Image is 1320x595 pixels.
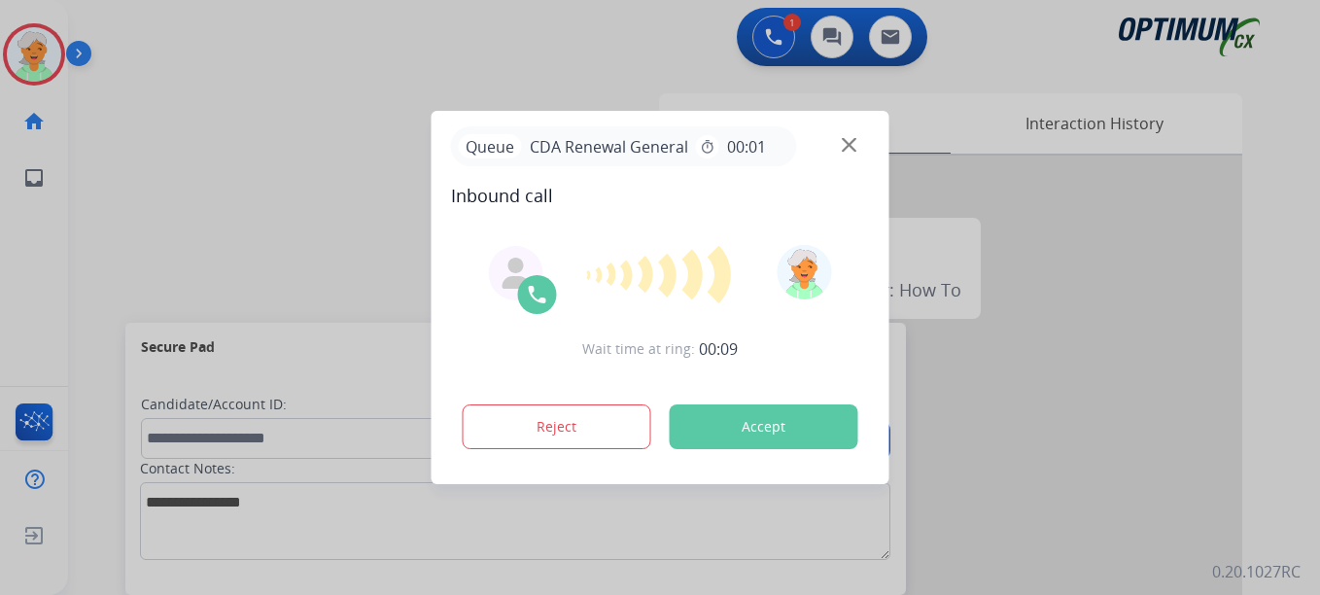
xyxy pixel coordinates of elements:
span: CDA Renewal General [522,135,696,158]
img: avatar [777,245,831,299]
button: Reject [463,404,651,449]
span: Inbound call [451,182,870,209]
p: Queue [459,134,522,158]
p: 0.20.1027RC [1212,560,1301,583]
img: close-button [842,138,856,153]
span: 00:01 [727,135,766,158]
button: Accept [670,404,858,449]
span: Wait time at ring: [582,339,695,359]
mat-icon: timer [700,139,715,155]
img: agent-avatar [501,258,532,289]
img: call-icon [526,283,549,306]
span: 00:09 [699,337,738,361]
